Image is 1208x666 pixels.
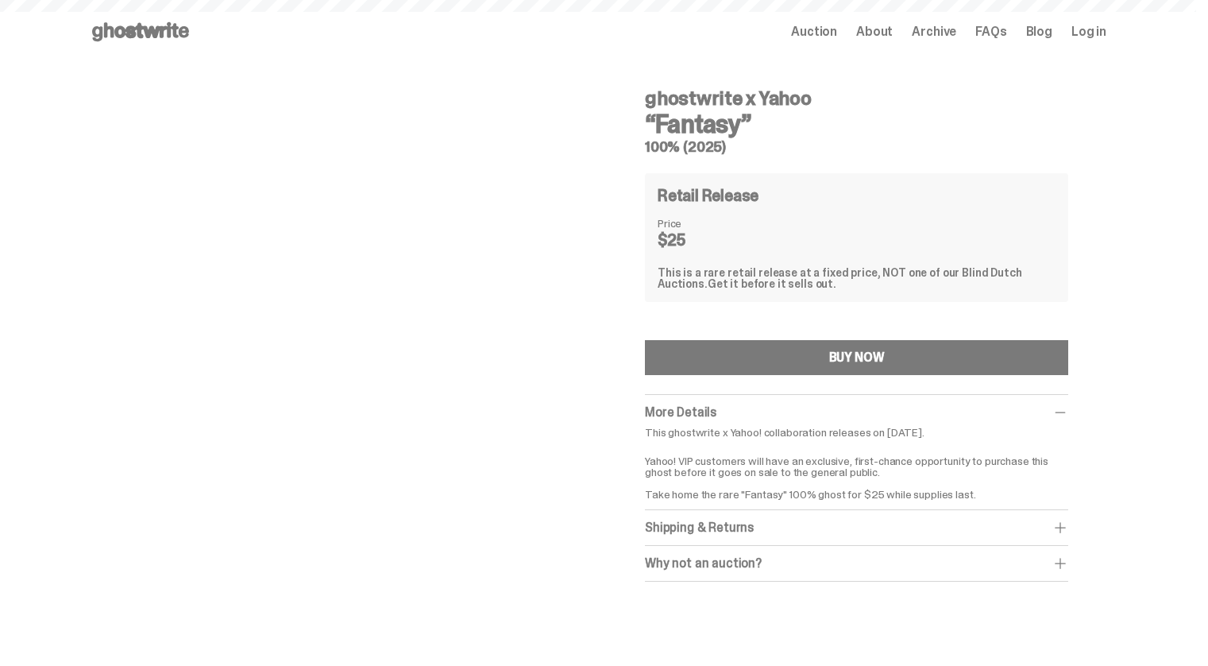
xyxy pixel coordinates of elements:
[829,351,885,364] div: BUY NOW
[645,427,1068,438] p: This ghostwrite x Yahoo! collaboration releases on [DATE].
[645,111,1068,137] h3: “Fantasy”
[645,444,1068,500] p: Yahoo! VIP customers will have an exclusive, first-chance opportunity to purchase this ghost befo...
[658,232,737,248] dd: $25
[645,340,1068,375] button: BUY NOW
[975,25,1006,38] a: FAQs
[645,89,1068,108] h4: ghostwrite x Yahoo
[1026,25,1052,38] a: Blog
[645,520,1068,536] div: Shipping & Returns
[791,25,837,38] a: Auction
[912,25,956,38] a: Archive
[645,140,1068,154] h5: 100% (2025)
[658,267,1056,289] div: This is a rare retail release at a fixed price, NOT one of our Blind Dutch Auctions.
[856,25,893,38] a: About
[708,277,836,291] span: Get it before it sells out.
[645,556,1068,571] div: Why not an auction?
[658,188,758,203] h4: Retail Release
[658,218,737,229] dt: Price
[1071,25,1106,38] a: Log in
[645,404,716,420] span: More Details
